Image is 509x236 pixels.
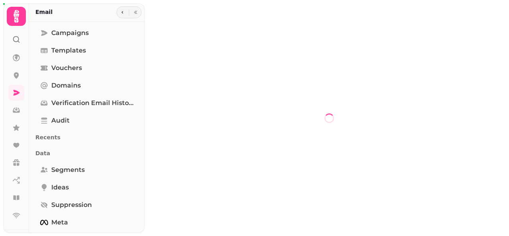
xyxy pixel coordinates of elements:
a: Templates [35,43,138,59]
span: Templates [51,46,86,55]
span: Audit [51,116,70,125]
span: Verification email history [51,98,134,108]
span: Vouchers [51,63,82,73]
span: Ideas [51,183,69,192]
a: Meta [35,215,138,230]
a: Campaigns [35,25,138,41]
a: Domains [35,78,138,94]
span: Campaigns [51,28,89,38]
span: Domains [51,81,81,90]
span: Segments [51,165,85,175]
a: Verification email history [35,95,138,111]
p: Data [35,146,138,160]
h2: Email [35,8,52,16]
a: Ideas [35,179,138,195]
span: Meta [51,218,68,227]
span: Suppression [51,200,92,210]
a: Suppression [35,197,138,213]
a: Segments [35,162,138,178]
p: Recents [35,130,138,144]
a: Audit [35,113,138,129]
a: Vouchers [35,60,138,76]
